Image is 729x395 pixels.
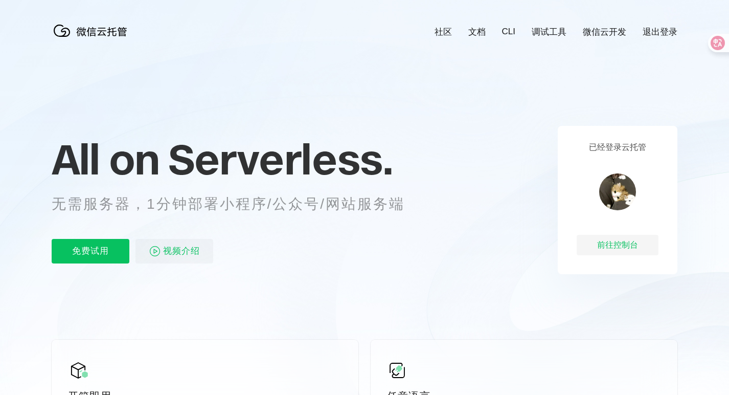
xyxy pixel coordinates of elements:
a: 调试工具 [532,26,566,38]
a: 微信云开发 [583,26,626,38]
img: video_play.svg [149,245,161,257]
a: 文档 [468,26,486,38]
span: All on [52,134,158,185]
p: 已经登录云托管 [589,142,646,153]
a: 社区 [435,26,452,38]
a: 退出登录 [643,26,677,38]
div: 前往控制台 [577,235,658,255]
a: CLI [502,27,515,37]
p: 无需服务器，1分钟部署小程序/公众号/网站服务端 [52,194,424,214]
a: 微信云托管 [52,34,133,42]
p: 免费试用 [52,239,129,264]
span: 视频介绍 [163,239,200,264]
span: Serverless. [168,134,393,185]
img: 微信云托管 [52,20,133,41]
